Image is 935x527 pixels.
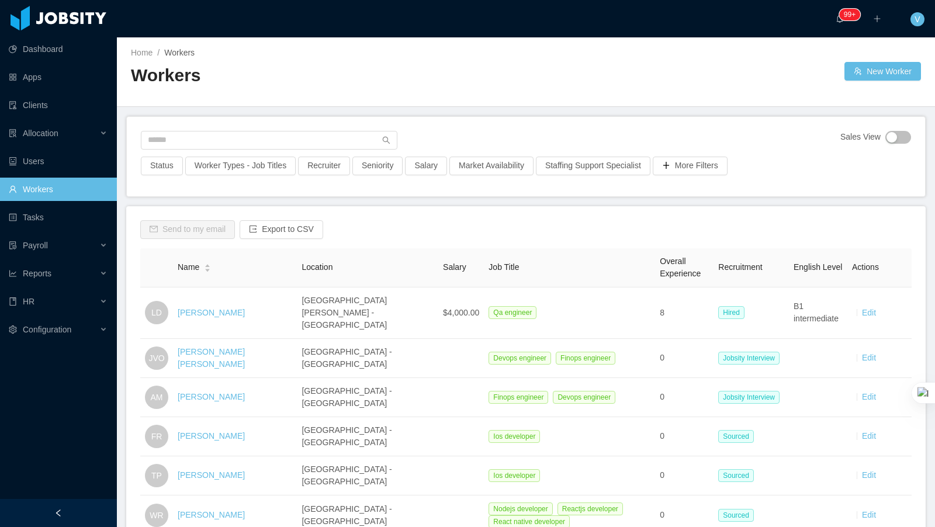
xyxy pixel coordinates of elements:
[297,287,438,339] td: [GEOGRAPHIC_DATA][PERSON_NAME] - [GEOGRAPHIC_DATA]
[205,263,211,266] i: icon: caret-up
[185,157,296,175] button: Worker Types - Job Titles
[205,267,211,271] i: icon: caret-down
[23,241,48,250] span: Payroll
[794,262,842,272] span: English Level
[302,262,333,272] span: Location
[655,339,714,378] td: 0
[873,15,881,23] i: icon: plus
[653,157,728,175] button: icon: plusMore Filters
[718,469,754,482] span: Sourced
[718,353,784,362] a: Jobsity Interview
[148,346,164,370] span: JVO
[151,425,162,448] span: FR
[655,456,714,495] td: 0
[9,37,108,61] a: icon: pie-chartDashboard
[862,392,876,401] a: Edit
[489,469,540,482] span: Ios developer
[297,378,438,417] td: [GEOGRAPHIC_DATA] - [GEOGRAPHIC_DATA]
[718,392,784,401] a: Jobsity Interview
[718,509,754,522] span: Sourced
[852,262,879,272] span: Actions
[862,308,876,317] a: Edit
[131,48,153,57] a: Home
[655,417,714,456] td: 0
[449,157,534,175] button: Market Availability
[9,206,108,229] a: icon: profileTasks
[718,470,759,480] a: Sourced
[489,352,551,365] span: Devops engineer
[915,12,920,26] span: V
[178,431,245,441] a: [PERSON_NAME]
[23,269,51,278] span: Reports
[204,262,211,271] div: Sort
[23,325,71,334] span: Configuration
[718,307,749,317] a: Hired
[297,339,438,378] td: [GEOGRAPHIC_DATA] - [GEOGRAPHIC_DATA]
[157,48,160,57] span: /
[9,269,17,278] i: icon: line-chart
[352,157,403,175] button: Seniority
[789,287,847,339] td: B1 intermediate
[131,64,526,88] h2: Workers
[718,431,759,441] a: Sourced
[164,48,195,57] span: Workers
[718,430,754,443] span: Sourced
[489,502,552,515] span: Nodejs developer
[9,65,108,89] a: icon: appstoreApps
[9,150,108,173] a: icon: robotUsers
[178,470,245,480] a: [PERSON_NAME]
[489,306,536,319] span: Qa engineer
[556,352,615,365] span: Finops engineer
[9,93,108,117] a: icon: auditClients
[150,504,163,527] span: WR
[141,157,183,175] button: Status
[178,392,245,401] a: [PERSON_NAME]
[489,262,519,272] span: Job Title
[443,308,479,317] span: $4,000.00
[178,347,245,369] a: [PERSON_NAME] [PERSON_NAME]
[178,261,199,273] span: Name
[151,386,163,409] span: AM
[718,306,744,319] span: Hired
[862,470,876,480] a: Edit
[151,301,162,324] span: LD
[655,287,714,339] td: 8
[836,15,844,23] i: icon: bell
[9,241,17,249] i: icon: file-protect
[9,325,17,334] i: icon: setting
[718,352,780,365] span: Jobsity Interview
[9,297,17,306] i: icon: book
[240,220,323,239] button: icon: exportExport to CSV
[178,510,245,519] a: [PERSON_NAME]
[536,157,650,175] button: Staffing Support Specialist
[844,62,921,81] button: icon: usergroup-addNew Worker
[178,308,245,317] a: [PERSON_NAME]
[9,129,17,137] i: icon: solution
[443,262,466,272] span: Salary
[718,391,780,404] span: Jobsity Interview
[382,136,390,144] i: icon: search
[489,391,548,404] span: Finops engineer
[151,464,162,487] span: TP
[840,131,881,144] span: Sales View
[718,262,762,272] span: Recruitment
[862,431,876,441] a: Edit
[489,430,540,443] span: Ios developer
[557,502,623,515] span: Reactjs developer
[9,178,108,201] a: icon: userWorkers
[23,297,34,306] span: HR
[862,510,876,519] a: Edit
[862,353,876,362] a: Edit
[553,391,615,404] span: Devops engineer
[405,157,447,175] button: Salary
[297,417,438,456] td: [GEOGRAPHIC_DATA] - [GEOGRAPHIC_DATA]
[297,456,438,495] td: [GEOGRAPHIC_DATA] - [GEOGRAPHIC_DATA]
[23,129,58,138] span: Allocation
[660,256,701,278] span: Overall Experience
[655,378,714,417] td: 0
[298,157,350,175] button: Recruiter
[839,9,860,20] sup: 899
[718,510,759,519] a: Sourced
